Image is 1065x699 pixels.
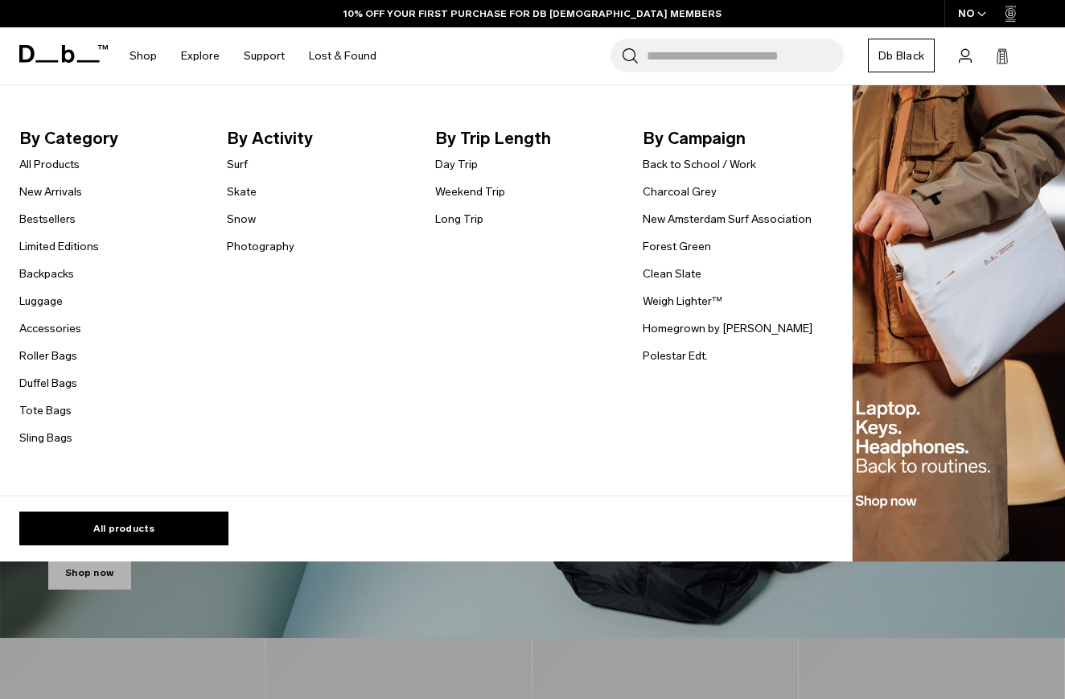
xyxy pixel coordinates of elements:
a: Accessories [19,320,81,337]
a: Long Trip [435,211,483,228]
span: By Trip Length [435,125,617,151]
a: Surf [227,156,248,173]
a: Homegrown by [PERSON_NAME] [643,320,812,337]
nav: Main Navigation [117,27,389,84]
a: Forest Green [643,238,711,255]
a: Snow [227,211,256,228]
a: Polestar Edt. [643,347,708,364]
a: Db Black [868,39,935,72]
a: Bestsellers [19,211,76,228]
a: Shop [130,27,157,84]
a: All products [19,512,228,545]
a: Lost & Found [309,27,376,84]
a: Back to School / Work [643,156,756,173]
a: 10% OFF YOUR FIRST PURCHASE FOR DB [DEMOGRAPHIC_DATA] MEMBERS [343,6,722,21]
a: Weigh Lighter™ [643,293,722,310]
a: Duffel Bags [19,375,77,392]
a: Tote Bags [19,402,72,419]
img: Db [853,85,1065,562]
a: Clean Slate [643,265,701,282]
a: Roller Bags [19,347,77,364]
a: Charcoal Grey [643,183,717,200]
span: By Category [19,125,201,151]
a: Sling Bags [19,430,72,446]
a: Support [244,27,285,84]
a: Skate [227,183,257,200]
a: Day Trip [435,156,478,173]
a: Explore [181,27,220,84]
span: By Campaign [643,125,824,151]
a: Luggage [19,293,63,310]
a: Limited Editions [19,238,99,255]
a: Weekend Trip [435,183,505,200]
a: New Amsterdam Surf Association [643,211,812,228]
a: Photography [227,238,294,255]
a: New Arrivals [19,183,82,200]
a: Backpacks [19,265,74,282]
a: All Products [19,156,80,173]
span: By Activity [227,125,409,151]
